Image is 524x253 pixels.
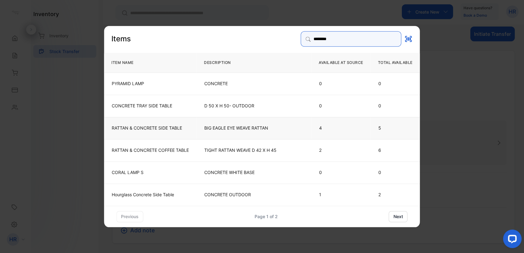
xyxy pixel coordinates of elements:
p: TOTAL AVAILABLE [378,60,412,66]
p: 2 [319,147,363,153]
p: 5 [378,125,412,131]
p: 0 [319,81,363,87]
button: next [389,211,408,222]
iframe: LiveChat chat widget [498,227,524,253]
button: previous [116,211,143,222]
p: Items [111,34,131,44]
p: Hourglass Concrete Side Table [112,192,189,198]
p: AVAILABLE AT SOURCE [319,60,363,66]
p: DESCRIPTION [204,60,304,66]
p: CONCRETE WHITE BASE [204,169,304,176]
p: TIGHT RATTAN WEAVE D 42 X H 45 [204,147,304,153]
p: CONCRETE OUTDOOR [204,192,304,198]
p: D 50 X H 50- OUTDOOR [204,103,304,109]
p: CONCRETE TRAY SIDE TABLE [112,103,189,109]
p: 0 [319,103,363,109]
p: RATTAN & CONCRETE SIDE TABLE [112,125,189,131]
p: 0 [378,81,412,87]
p: CORAL LAMP S [112,169,189,176]
p: 0 [378,103,412,109]
p: 0 [319,169,363,176]
p: 6 [378,147,412,153]
div: Page 1 of 2 [254,213,277,220]
p: 4 [319,125,363,131]
p: BIG EAGLE EYE WEAVE RATTAN [204,125,304,131]
p: 0 [378,169,412,176]
p: CONCRETE [204,81,304,87]
p: 1 [319,192,363,198]
p: ITEM NAME [111,60,189,66]
p: PYRAMID LAMP [112,81,189,87]
p: 2 [378,192,412,198]
p: RATTAN & CONCRETE COFFEE TABLE [112,147,189,153]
